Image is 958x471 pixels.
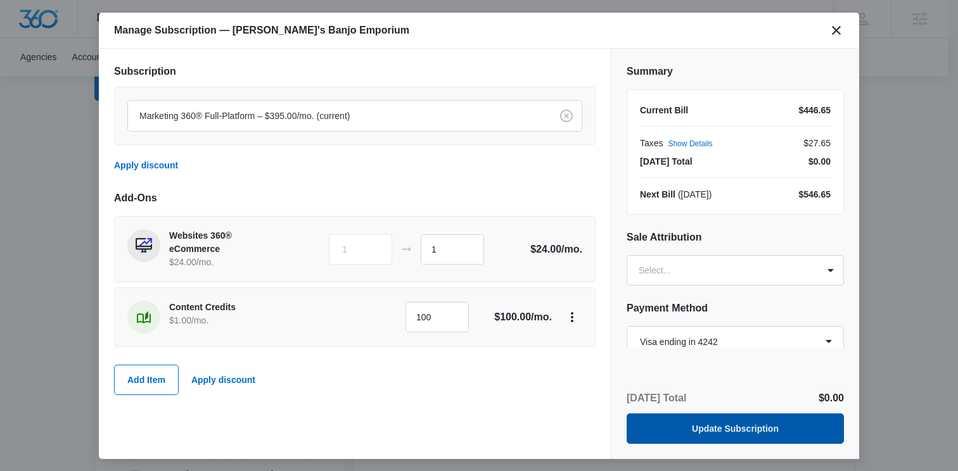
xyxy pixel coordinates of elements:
[627,391,687,406] p: [DATE] Total
[803,137,831,150] span: $27.65
[627,413,844,444] button: Update Subscription
[531,311,552,322] span: /mo.
[114,64,596,79] h2: Subscription
[169,301,278,314] p: Content Credits
[798,188,831,201] div: $546.65
[640,105,688,115] span: Current Bill
[668,140,713,148] button: Show Details
[556,106,577,126] button: Clear
[640,188,712,201] div: ( [DATE] )
[640,137,663,150] span: Taxes
[169,256,280,269] p: $24.00 /mo.
[114,150,191,180] button: Apply discount
[169,229,280,256] p: Websites 360® eCommerce
[819,392,844,403] span: $0.00
[627,64,844,79] h2: Summary
[523,242,582,257] p: $24.00
[798,104,831,117] div: $446.65
[829,23,844,38] button: close
[561,244,582,254] span: /mo.
[640,189,675,199] span: Next Bill
[406,302,469,332] input: 1
[139,110,142,123] input: Subscription
[114,365,179,395] button: Add Item
[169,314,278,327] p: $1.00 /mo.
[640,155,693,168] span: [DATE] Total
[421,234,484,265] input: 1
[627,230,844,245] h2: Sale Attribution
[114,191,596,206] h2: Add-Ons
[179,365,268,395] button: Apply discount
[562,307,582,327] button: View More
[492,310,552,325] p: $100.00
[808,155,831,168] span: $0.00
[114,23,409,38] h1: Manage Subscription — [PERSON_NAME]'s Banjo Emporium
[627,301,844,316] h2: Payment Method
